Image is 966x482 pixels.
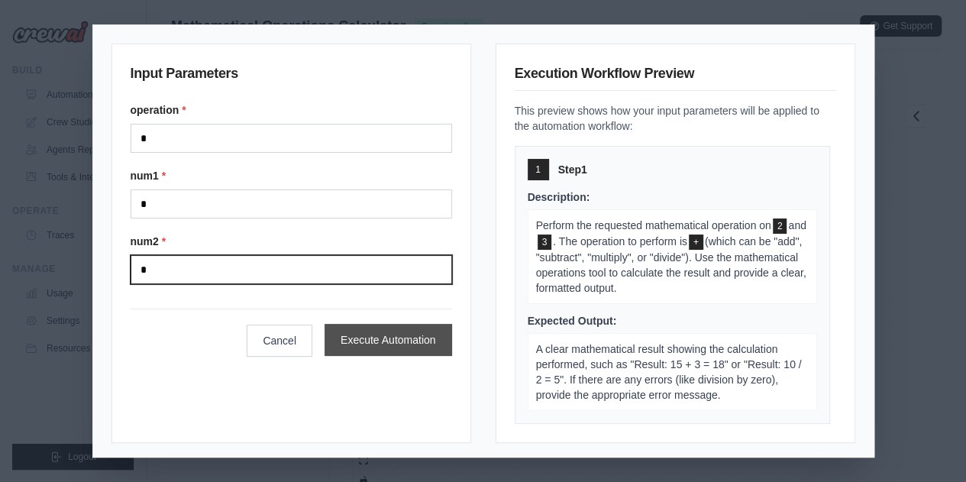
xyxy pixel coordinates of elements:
span: num1 [773,218,787,234]
span: Expected Output: [528,315,617,327]
span: and [788,219,806,231]
span: . The operation to perform is [553,235,687,247]
span: Step 1 [558,162,587,177]
span: Perform the requested mathematical operation on [536,219,771,231]
button: Execute Automation [325,324,452,356]
span: operation [689,235,703,250]
label: num1 [131,168,452,183]
span: A clear mathematical result showing the calculation performed, such as "Result: 15 + 3 = 18" or "... [536,343,802,401]
p: This preview shows how your input parameters will be applied to the automation workflow: [515,103,836,134]
label: operation [131,102,452,118]
span: num2 [538,235,552,250]
label: num2 [131,234,452,249]
span: 1 [535,163,541,176]
span: Description: [528,191,590,203]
